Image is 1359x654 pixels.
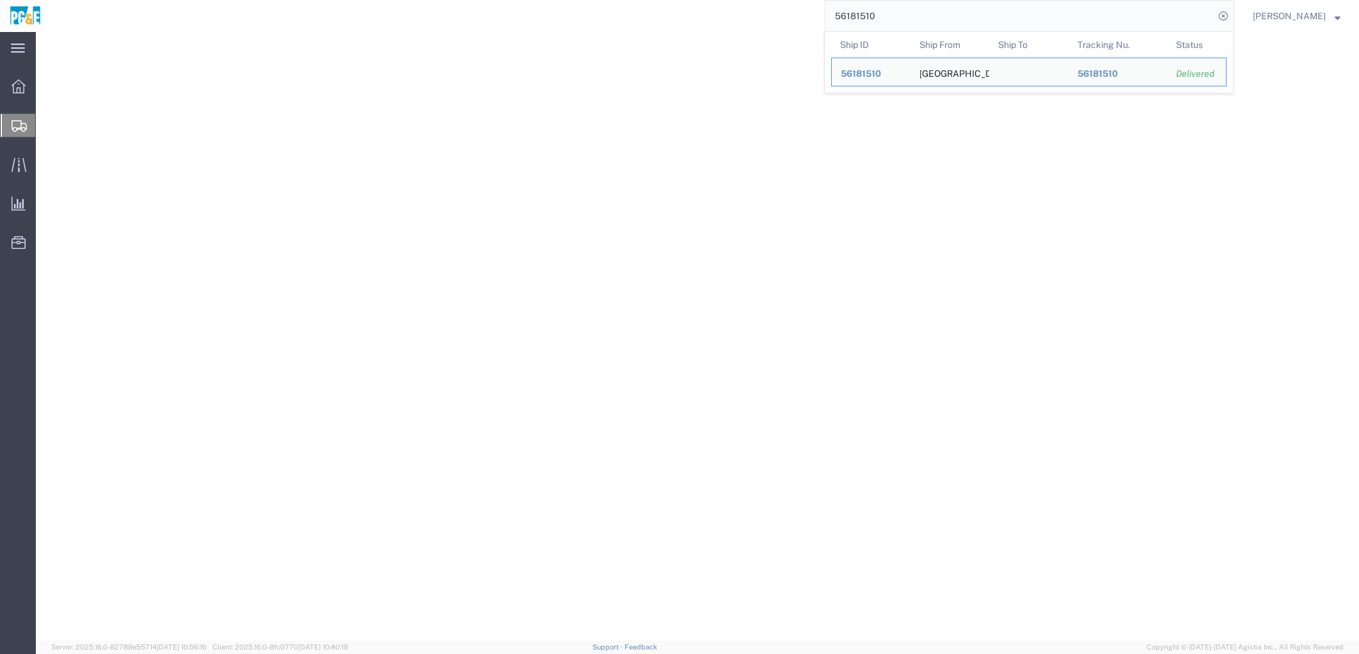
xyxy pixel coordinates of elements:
[841,67,902,81] div: 56181510
[989,32,1069,58] th: Ship To
[825,1,1214,31] input: Search for shipment number, reference number
[1077,67,1159,81] div: 56181510
[1147,642,1344,653] span: Copyright © [DATE]-[DATE] Agistix Inc., All Rights Reserved
[592,643,624,651] a: Support
[298,643,348,651] span: [DATE] 10:40:19
[624,643,657,651] a: Feedback
[831,32,1233,93] table: Search Results
[212,643,348,651] span: Client: 2025.16.0-8fc0770
[51,643,207,651] span: Server: 2025.16.0-82789e55714
[157,643,207,651] span: [DATE] 10:56:16
[9,6,42,26] img: logo
[1069,32,1168,58] th: Tracking Nu.
[1167,32,1227,58] th: Status
[919,58,981,86] div: Valley Rock
[1077,68,1118,79] span: 56181510
[1176,67,1217,81] div: Delivered
[841,68,881,79] span: 56181510
[1252,8,1341,24] button: [PERSON_NAME]
[910,32,990,58] th: Ship From
[1253,9,1326,23] span: Evelyn Angel
[831,32,910,58] th: Ship ID
[36,32,1359,641] iframe: FS Legacy Container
